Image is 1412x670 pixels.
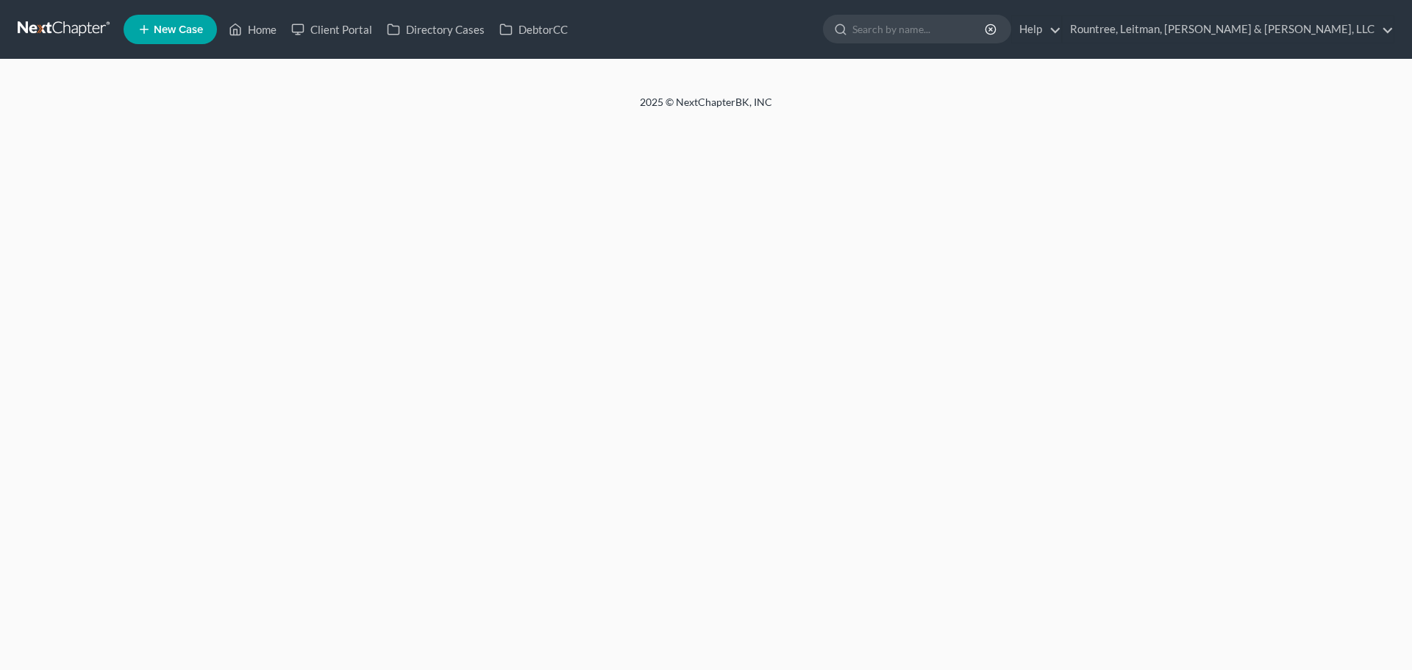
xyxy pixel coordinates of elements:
[379,16,492,43] a: Directory Cases
[1063,16,1394,43] a: Rountree, Leitman, [PERSON_NAME] & [PERSON_NAME], LLC
[287,95,1125,121] div: 2025 © NextChapterBK, INC
[492,16,575,43] a: DebtorCC
[1012,16,1061,43] a: Help
[221,16,284,43] a: Home
[284,16,379,43] a: Client Portal
[154,24,203,35] span: New Case
[852,15,987,43] input: Search by name...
